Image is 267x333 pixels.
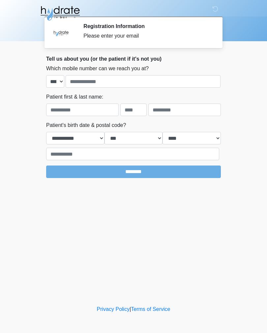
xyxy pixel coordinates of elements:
[83,32,211,40] div: Please enter your email
[51,23,71,43] img: Agent Avatar
[46,121,126,129] label: Patient's birth date & postal code?
[46,93,103,101] label: Patient first & last name:
[46,65,149,73] label: Which mobile number can we reach you at?
[46,56,221,62] h2: Tell us about you (or the patient if it's not you)
[131,306,170,312] a: Terms of Service
[40,5,80,21] img: Hydrate IV Bar - South Jordan Logo
[130,306,131,312] a: |
[97,306,130,312] a: Privacy Policy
